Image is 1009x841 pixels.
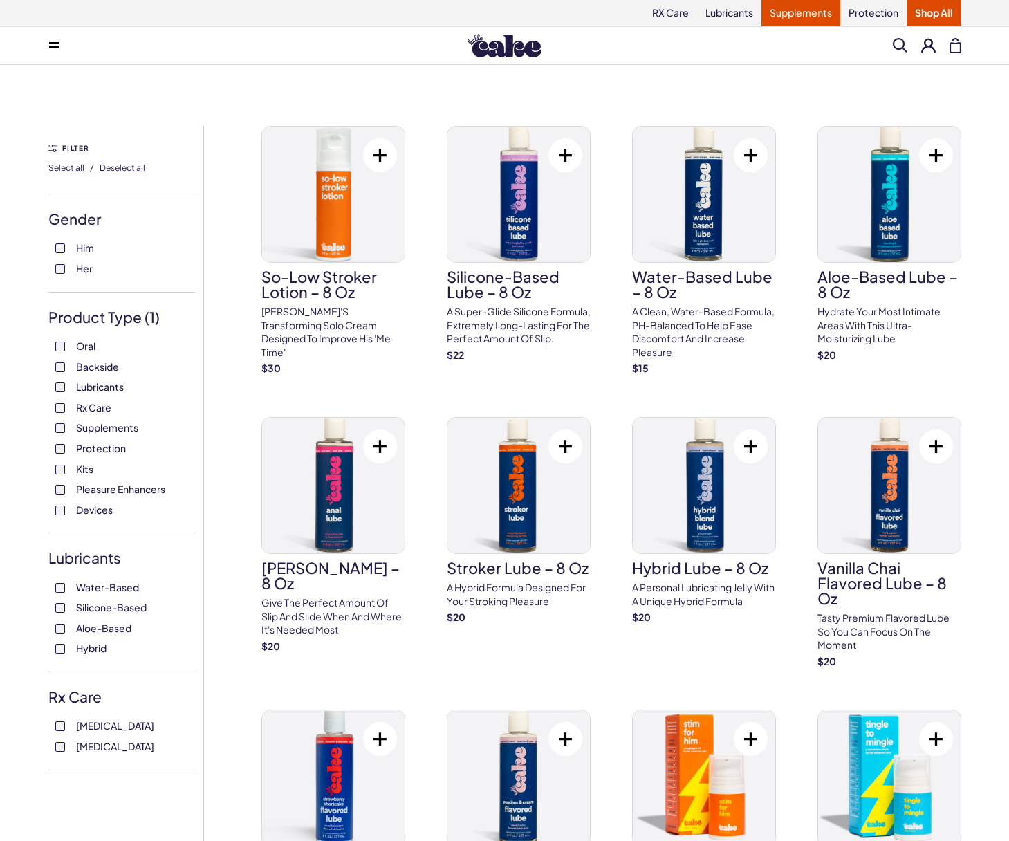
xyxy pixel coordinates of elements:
span: Pleasure Enhancers [76,480,165,498]
strong: $ 20 [447,611,465,623]
button: Deselect all [100,156,145,178]
input: Rx Care [55,403,65,413]
img: Aloe-Based Lube – 8 oz [818,127,961,262]
span: Backside [76,358,119,376]
img: Anal Lube – 8 oz [262,418,405,553]
img: Water-Based Lube – 8 oz [633,127,775,262]
a: Hybrid Lube – 8 ozHybrid Lube – 8 ozA personal lubricating jelly with a unique hybrid formula$20 [632,417,776,625]
strong: $ 20 [261,640,280,652]
span: Water-Based [76,578,139,596]
input: Water-Based [55,583,65,593]
input: Protection [55,444,65,454]
span: Silicone-Based [76,598,147,616]
img: Vanilla Chai Flavored Lube – 8 oz [818,418,961,553]
p: Hydrate your most intimate areas with this ultra-moisturizing lube [817,305,961,346]
input: Hybrid [55,644,65,654]
strong: $ 15 [632,362,649,374]
strong: $ 20 [632,611,651,623]
a: Aloe-Based Lube – 8 ozAloe-Based Lube – 8 ozHydrate your most intimate areas with this ultra-mois... [817,126,961,362]
p: [PERSON_NAME]'s transforming solo cream designed to improve his 'me time' [261,305,405,359]
span: [MEDICAL_DATA] [76,717,154,734]
span: Deselect all [100,163,145,173]
p: A super-glide silicone formula, extremely long-lasting for the perfect amount of slip. [447,305,591,346]
h3: [PERSON_NAME] – 8 oz [261,560,405,591]
strong: $ 20 [817,349,836,361]
span: [MEDICAL_DATA] [76,737,154,755]
span: / [90,161,94,174]
input: Silicone-Based [55,603,65,613]
h3: Water-Based Lube – 8 oz [632,269,776,299]
input: [MEDICAL_DATA] [55,742,65,752]
a: Anal Lube – 8 oz[PERSON_NAME] – 8 ozGive the perfect amount of slip and slide when and where it's... [261,417,405,653]
strong: $ 20 [817,655,836,667]
img: Stroker Lube – 8 oz [447,418,590,553]
strong: $ 30 [261,362,281,374]
p: Tasty premium flavored lube so you can focus on the moment [817,611,961,652]
p: Give the perfect amount of slip and slide when and where it's needed most [261,596,405,637]
h3: Hybrid Lube – 8 oz [632,560,776,575]
img: Silicone-Based Lube – 8 oz [447,127,590,262]
span: Aloe-Based [76,619,131,637]
span: Lubricants [76,378,124,396]
span: Him [76,239,94,257]
input: [MEDICAL_DATA] [55,721,65,731]
a: Silicone-Based Lube – 8 ozSilicone-Based Lube – 8 ozA super-glide silicone formula, extremely lon... [447,126,591,362]
strong: $ 22 [447,349,464,361]
h3: So-Low Stroker Lotion – 8 oz [261,269,405,299]
span: Kits [76,460,93,478]
p: A clean, water-based formula, pH-balanced to help ease discomfort and increase pleasure [632,305,776,359]
input: Lubricants [55,382,65,392]
span: Protection [76,439,126,457]
input: Oral [55,342,65,351]
span: Supplements [76,418,138,436]
p: A hybrid formula designed for your stroking pleasure [447,581,591,608]
span: Hybrid [76,639,107,657]
input: Backside [55,362,65,372]
h3: Silicone-Based Lube – 8 oz [447,269,591,299]
input: Pleasure Enhancers [55,485,65,495]
span: Devices [76,501,113,519]
span: Rx Care [76,398,111,416]
img: So-Low Stroker Lotion – 8 oz [262,127,405,262]
input: Kits [55,465,65,474]
input: Her [55,264,65,274]
img: Hybrid Lube – 8 oz [633,418,775,553]
a: So-Low Stroker Lotion – 8 ozSo-Low Stroker Lotion – 8 oz[PERSON_NAME]'s transforming solo cream d... [261,126,405,376]
a: Vanilla Chai Flavored Lube – 8 ozVanilla Chai Flavored Lube – 8 ozTasty premium flavored lube so ... [817,417,961,668]
h3: Vanilla Chai Flavored Lube – 8 oz [817,560,961,606]
a: Water-Based Lube – 8 ozWater-Based Lube – 8 ozA clean, water-based formula, pH-balanced to help e... [632,126,776,376]
span: Her [76,259,93,277]
img: Hello Cake [468,34,541,57]
input: Him [55,243,65,253]
input: Aloe-Based [55,624,65,634]
span: Oral [76,337,95,355]
input: Devices [55,506,65,515]
h3: Stroker Lube – 8 oz [447,560,591,575]
span: Select all [48,163,84,173]
button: Select all [48,156,84,178]
h3: Aloe-Based Lube – 8 oz [817,269,961,299]
a: Stroker Lube – 8 ozStroker Lube – 8 ozA hybrid formula designed for your stroking pleasure$20 [447,417,591,625]
input: Supplements [55,423,65,433]
p: A personal lubricating jelly with a unique hybrid formula [632,581,776,608]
